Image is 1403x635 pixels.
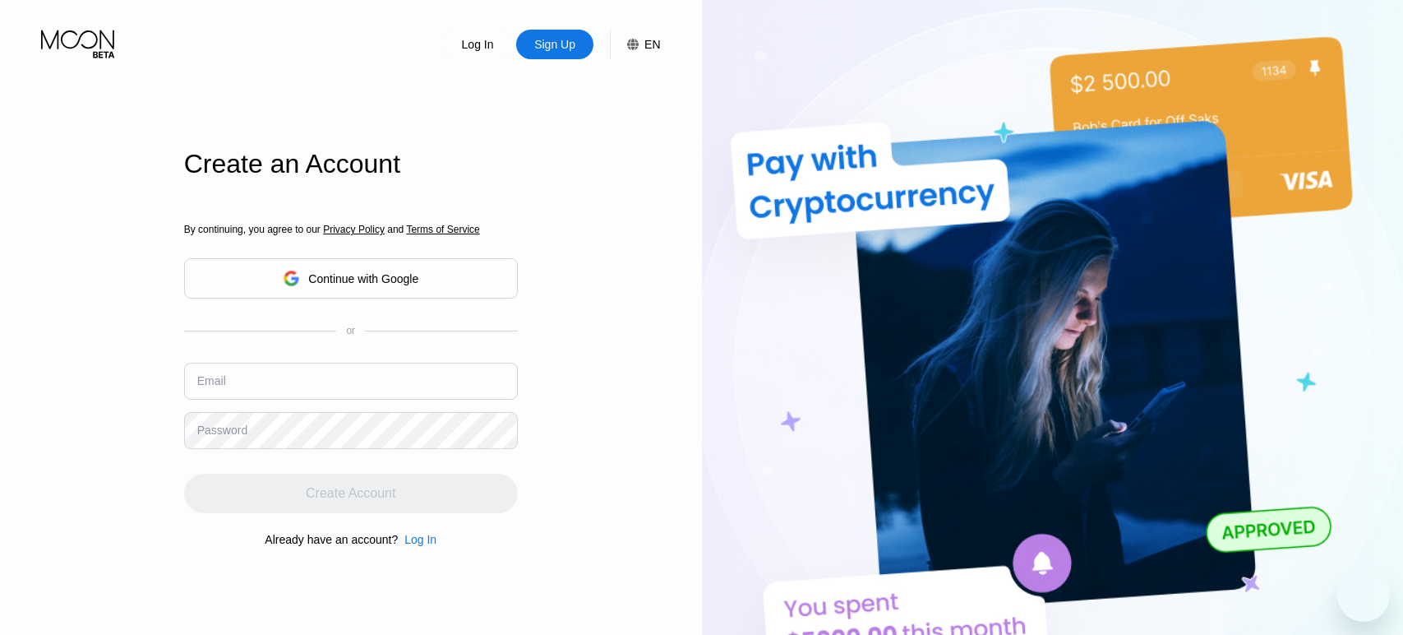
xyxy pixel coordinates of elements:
div: EN [644,38,660,51]
div: Create an Account [184,149,518,179]
div: By continuing, you agree to our [184,224,518,235]
div: Password [197,424,247,437]
div: Already have an account? [265,533,398,546]
div: Log In [439,30,516,59]
div: or [346,325,355,336]
span: Privacy Policy [323,224,385,235]
div: Log In [398,533,436,546]
div: Log In [404,533,436,546]
div: Continue with Google [184,258,518,299]
div: Continue with Google [308,272,418,285]
iframe: Button to launch messaging window [1337,569,1390,622]
div: Log In [460,36,496,53]
span: Terms of Service [406,224,479,235]
div: Email [197,374,226,387]
div: Sign Up [533,36,577,53]
div: Sign Up [516,30,593,59]
span: and [385,224,407,235]
div: EN [610,30,660,59]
